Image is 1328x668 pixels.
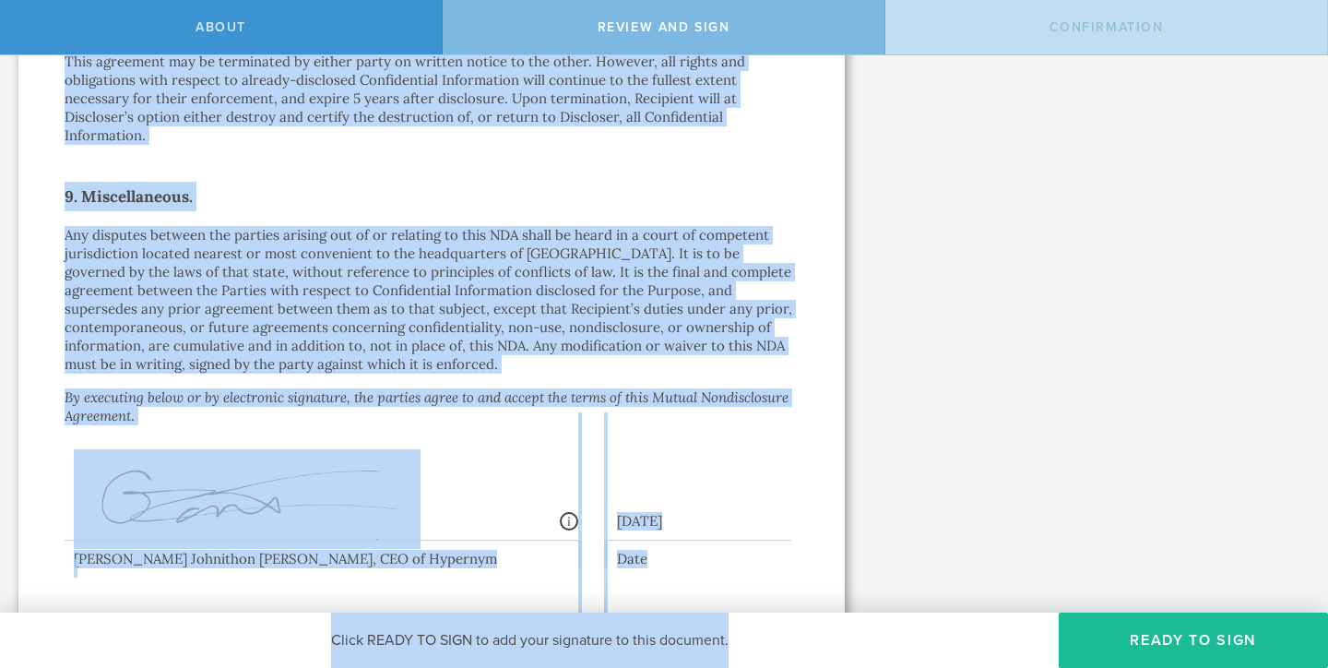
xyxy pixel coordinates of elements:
[196,19,246,35] span: About
[608,494,791,541] div: [DATE]
[65,226,799,374] p: Any disputes between the parties arising out of or relating to this NDA shall be heard in a court...
[598,19,730,35] span: Review and sign
[65,182,799,211] h2: 9. Miscellaneous.
[65,53,799,145] p: This agreement may be terminated by either party on written notice to the other. However, all rig...
[65,388,799,425] p: .
[74,449,421,544] img: AAAAAASUVORK5CYII=
[1059,613,1328,668] button: Ready to Sign
[65,388,788,424] i: By executing below or by electronic signature, the parties agree to and accept the terms of this ...
[1049,19,1164,35] span: Confirmation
